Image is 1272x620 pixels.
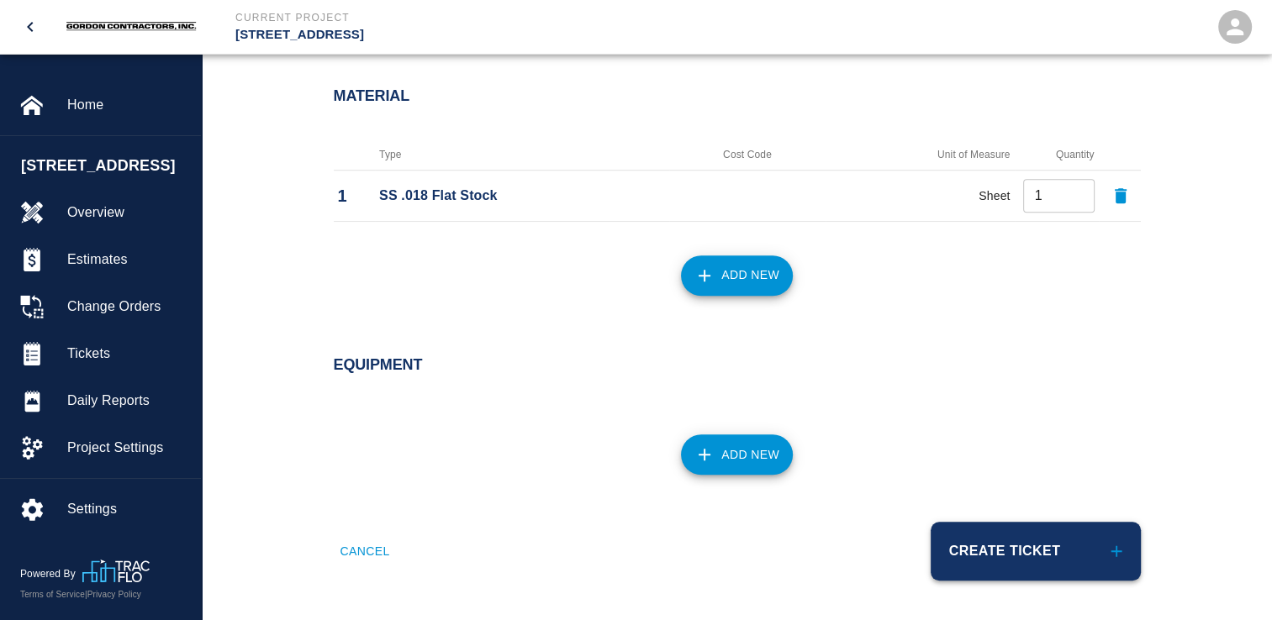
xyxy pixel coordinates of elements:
[67,297,187,317] span: Change Orders
[235,25,727,45] p: [STREET_ADDRESS]
[67,499,187,519] span: Settings
[826,139,1015,171] th: Unit of Measure
[334,356,1141,375] h2: Equipment
[67,202,187,223] span: Overview
[375,139,669,171] th: Type
[931,522,1141,581] button: Create Ticket
[67,250,187,270] span: Estimates
[67,95,187,115] span: Home
[379,186,665,206] p: SS .018 Flat Stock
[10,7,50,47] button: open drawer
[67,344,187,364] span: Tickets
[60,19,202,34] img: Gordon Contractors
[334,522,397,581] button: Cancel
[21,155,193,177] span: [STREET_ADDRESS]
[82,560,150,582] img: TracFlo
[669,139,826,171] th: Cost Code
[334,87,1141,106] h2: Material
[1188,539,1272,620] iframe: Chat Widget
[338,183,372,208] p: 1
[20,566,82,581] p: Powered By
[235,10,727,25] p: Current Project
[1015,139,1099,171] th: Quantity
[67,438,187,458] span: Project Settings
[85,590,87,599] span: |
[681,434,793,475] button: Add New
[681,255,793,296] button: Add New
[67,391,187,411] span: Daily Reports
[20,590,85,599] a: Terms of Service
[87,590,141,599] a: Privacy Policy
[826,170,1015,221] td: Sheet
